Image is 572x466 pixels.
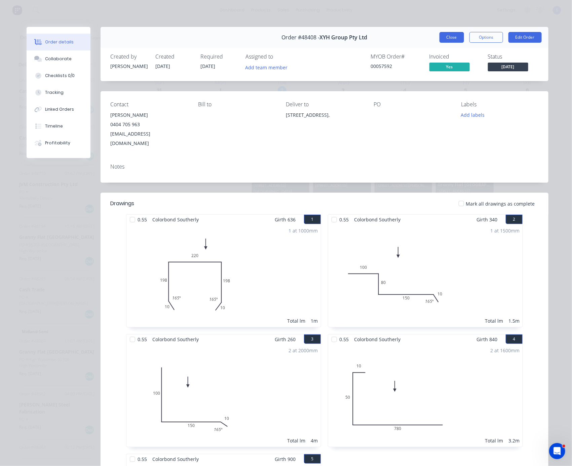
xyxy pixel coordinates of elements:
[275,215,296,224] span: Girth 636
[275,454,296,464] span: Girth 900
[246,53,313,60] div: Assigned to
[371,53,421,60] div: MYOB Order #
[328,344,523,447] div: 010507802 at 1600mmTotal lm3.2m
[150,215,202,224] span: Colorbond Southerly
[286,101,363,108] div: Deliver to
[289,347,318,354] div: 2 at 2000mm
[491,347,520,354] div: 2 at 1600mm
[288,437,306,444] div: Total lm
[27,135,90,151] button: Profitability
[27,34,90,50] button: Order details
[27,101,90,118] button: Linked Orders
[242,63,291,72] button: Add team member
[337,334,352,344] span: 0.55
[150,334,202,344] span: Colorbond Southerly
[508,32,542,43] button: Edit Order
[304,334,321,344] button: 3
[506,215,523,224] button: 2
[150,454,202,464] span: Colorbond Southerly
[201,63,216,69] span: [DATE]
[111,63,148,70] div: [PERSON_NAME]
[488,63,528,73] button: [DATE]
[45,73,75,79] div: Checklists 0/0
[304,215,321,224] button: 1
[506,334,523,344] button: 4
[288,317,306,324] div: Total lm
[111,200,135,208] div: Drawings
[429,63,470,71] span: Yes
[352,334,404,344] span: Colorbond Southerly
[111,53,148,60] div: Created by
[111,110,188,148] div: [PERSON_NAME]0404 705 963[EMAIL_ADDRESS][DOMAIN_NAME]
[286,110,363,132] div: [STREET_ADDRESS],
[201,53,238,60] div: Required
[429,53,480,60] div: Invoiced
[374,101,451,108] div: PO
[509,317,520,324] div: 1.5m
[111,164,538,170] div: Notes
[27,50,90,67] button: Collaborate
[45,106,74,112] div: Linked Orders
[509,437,520,444] div: 3.2m
[319,34,367,41] span: XYH Group Pty Ltd
[45,140,70,146] div: Profitability
[337,215,352,224] span: 0.55
[126,224,321,327] div: 01019822019810165º165º1 at 1000mmTotal lm1m
[246,63,292,72] button: Add team member
[135,334,150,344] span: 0.55
[371,63,421,70] div: 00057592
[466,200,535,207] span: Mark all drawings as complete
[491,227,520,234] div: 1 at 1500mm
[440,32,464,43] button: Close
[135,454,150,464] span: 0.55
[45,39,74,45] div: Order details
[27,118,90,135] button: Timeline
[469,32,503,43] button: Options
[111,129,188,148] div: [EMAIL_ADDRESS][DOMAIN_NAME]
[458,110,489,119] button: Add labels
[275,334,296,344] span: Girth 260
[111,110,188,120] div: [PERSON_NAME]
[45,56,72,62] div: Collaborate
[27,67,90,84] button: Checklists 0/0
[488,63,528,71] span: [DATE]
[281,34,319,41] span: Order #48408 -
[45,89,64,96] div: Tracking
[27,84,90,101] button: Tracking
[328,224,523,327] div: 01008015010165º1 at 1500mmTotal lm1.5m
[304,454,321,464] button: 5
[477,215,498,224] span: Girth 340
[461,101,538,108] div: Labels
[477,334,498,344] span: Girth 840
[111,120,188,129] div: 0404 705 963
[45,123,63,129] div: Timeline
[126,344,321,447] div: 010015010165º2 at 2000mmTotal lm4m
[156,63,170,69] span: [DATE]
[311,317,318,324] div: 1m
[488,53,538,60] div: Status
[289,227,318,234] div: 1 at 1000mm
[311,437,318,444] div: 4m
[198,101,275,108] div: Bill to
[111,101,188,108] div: Contact
[156,53,193,60] div: Created
[485,437,503,444] div: Total lm
[549,443,565,459] iframe: Intercom live chat
[352,215,404,224] span: Colorbond Southerly
[286,110,363,120] div: [STREET_ADDRESS],
[135,215,150,224] span: 0.55
[485,317,503,324] div: Total lm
